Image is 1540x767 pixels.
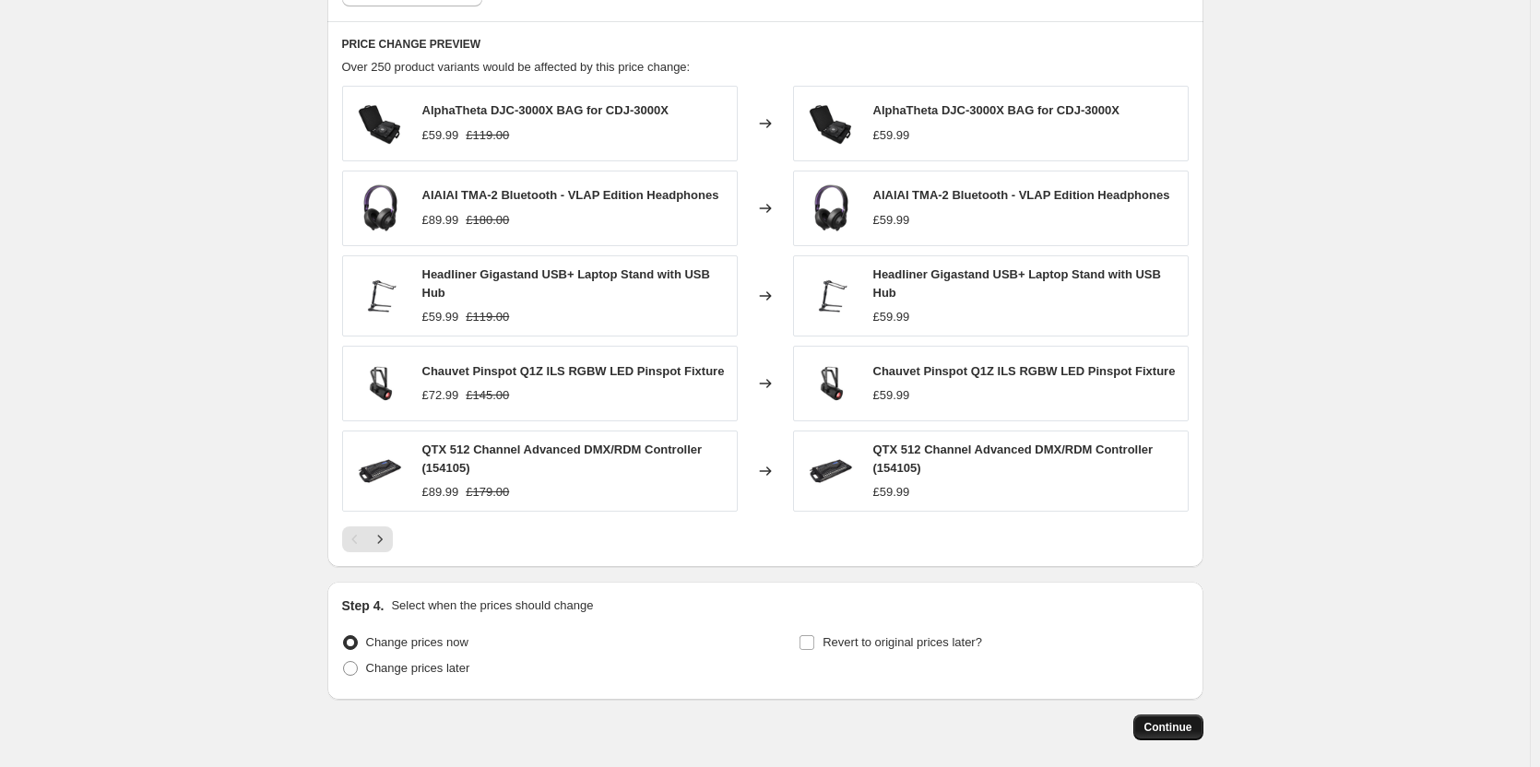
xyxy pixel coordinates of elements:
[873,211,910,230] div: £59.99
[352,181,408,236] img: TMA-2Bluetooth-VLAPEdition_80x.png
[366,635,468,649] span: Change prices now
[422,188,719,202] span: AIAIAI TMA-2 Bluetooth - VLAP Edition Headphones
[391,596,593,615] p: Select when the prices should change
[466,126,509,145] strike: £119.00
[342,37,1189,52] h6: PRICE CHANGE PREVIEW
[352,96,408,151] img: DJC-3000X-open-product_80x.png
[873,103,1119,117] span: AlphaTheta DJC-3000X BAG for CDJ-3000X
[422,103,669,117] span: AlphaTheta DJC-3000X BAG for CDJ-3000X
[422,126,459,145] div: £59.99
[466,483,509,501] strike: £179.00
[422,267,710,300] span: Headliner Gigastand USB+ Laptop Stand with USB Hub
[422,386,459,405] div: £72.99
[873,364,1176,378] span: Chauvet Pinspot Q1Z ILS RGBW LED Pinspot Fixture
[342,60,691,74] span: Over 250 product variants would be affected by this price change:
[803,268,859,324] img: HL20015HeadlinerGigastandUSB_02_80x.png
[873,188,1170,202] span: AIAIAI TMA-2 Bluetooth - VLAP Edition Headphones
[466,211,509,230] strike: £180.00
[422,308,459,326] div: £59.99
[873,308,910,326] div: £59.99
[873,483,910,501] div: £59.99
[367,526,393,552] button: Next
[1144,720,1192,735] span: Continue
[803,443,859,499] img: 154105UK_CO1_80x.png
[466,386,509,405] strike: £145.00
[342,526,393,552] nav: Pagination
[352,356,408,411] img: Pinspot-Q1Z-ILS-LEFT_80x.png
[1133,714,1203,740] button: Continue
[422,483,459,501] div: £89.99
[823,635,982,649] span: Revert to original prices later?
[352,443,408,499] img: 154105UK_CO1_80x.png
[342,596,385,615] h2: Step 4.
[422,442,703,475] span: QTX 512 Channel Advanced DMX/RDM Controller (154105)
[366,661,470,675] span: Change prices later
[873,126,910,145] div: £59.99
[422,364,725,378] span: Chauvet Pinspot Q1Z ILS RGBW LED Pinspot Fixture
[873,386,910,405] div: £59.99
[803,181,859,236] img: TMA-2Bluetooth-VLAPEdition_80x.png
[803,356,859,411] img: Pinspot-Q1Z-ILS-LEFT_80x.png
[873,267,1161,300] span: Headliner Gigastand USB+ Laptop Stand with USB Hub
[352,268,408,324] img: HL20015HeadlinerGigastandUSB_02_80x.png
[466,308,509,326] strike: £119.00
[873,442,1154,475] span: QTX 512 Channel Advanced DMX/RDM Controller (154105)
[803,96,859,151] img: DJC-3000X-open-product_80x.png
[422,211,459,230] div: £89.99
